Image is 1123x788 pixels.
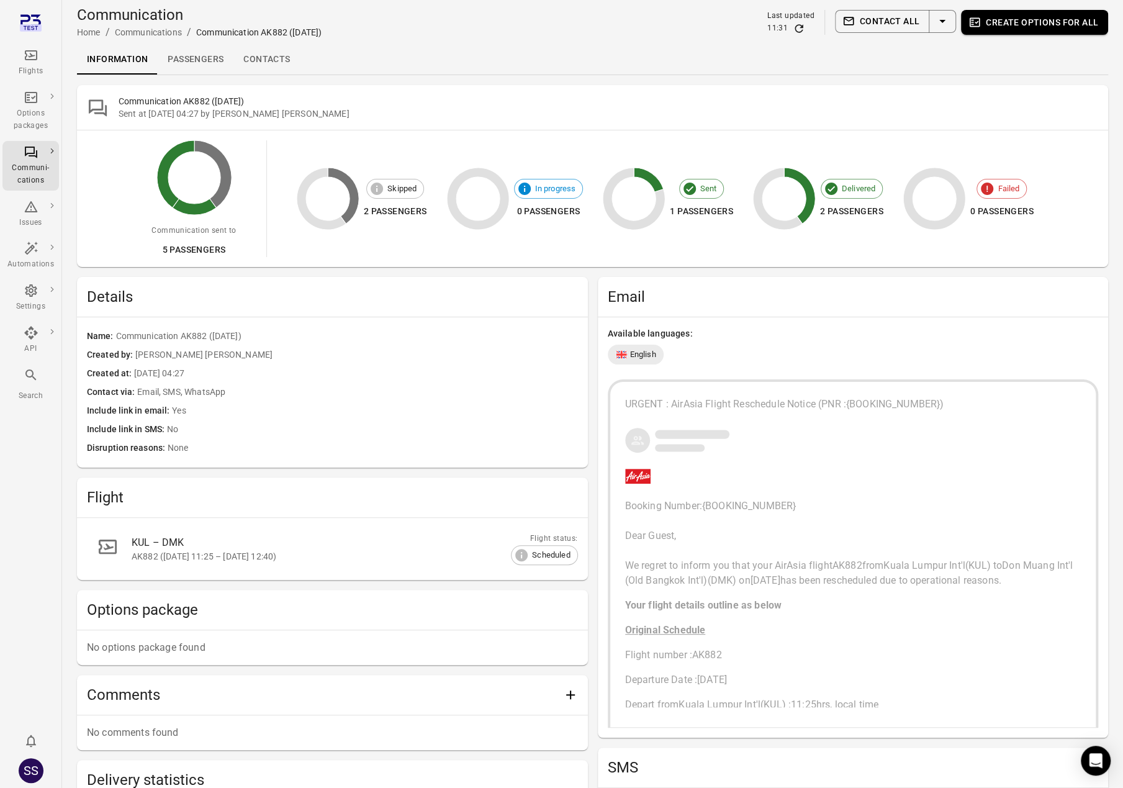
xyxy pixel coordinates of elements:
[14,753,48,788] button: Sandra Sigurdardottir
[816,699,878,710] span: hrs, local time
[968,559,986,571] span: KUL
[87,404,172,418] span: Include link in email
[608,758,1099,777] h2: SMS
[835,10,956,33] div: Split button
[87,330,116,343] span: Name
[87,640,578,655] p: No options package found
[2,322,59,359] a: API
[87,348,135,362] span: Created by
[87,725,578,740] p: No comments found
[87,367,134,381] span: Created at
[751,574,780,586] span: [DATE]
[7,217,54,229] div: Issues
[625,649,692,661] span: Flight number :
[630,348,656,361] span: English
[119,107,1098,120] div: Sent at [DATE] 04:27 by [PERSON_NAME] [PERSON_NAME]
[835,183,882,195] span: Delivered
[514,204,584,219] div: 0 passengers
[134,367,577,381] span: [DATE] 04:27
[168,442,578,455] span: None
[119,95,1098,107] h2: Communication AK882 ([DATE])
[7,258,54,271] div: Automations
[965,559,968,571] span: (
[77,5,322,25] h1: Communication
[7,162,54,187] div: Communi-cations
[87,528,578,570] a: KUL – DMKAK882 ([DATE] 11:25 – [DATE] 12:40)
[986,559,1002,571] span: ) to
[862,559,883,571] span: from
[793,22,805,35] button: Refresh data
[19,758,43,783] div: SS
[2,364,59,405] button: Search
[7,390,54,402] div: Search
[167,423,577,437] span: No
[625,530,677,541] span: Dear Guest,
[132,550,548,563] div: AK882 ([DATE] 11:25 – [DATE] 12:40)
[19,728,43,753] button: Notifications
[625,559,832,571] span: We regret to inform you that your AirAsia flight
[2,86,59,136] a: Options packages
[625,624,706,636] strong: Original Schedule
[625,699,679,710] span: Depart from
[782,699,790,710] span: ) :
[702,500,796,512] span: {BOOKING_NUMBER}
[115,27,182,37] a: Communications
[525,549,577,561] span: Scheduled
[2,279,59,317] a: Settings
[87,487,578,507] h2: Flight
[172,404,577,418] span: Yes
[7,301,54,313] div: Settings
[106,25,110,40] li: /
[77,27,101,37] a: Home
[991,183,1026,195] span: Failed
[233,45,300,75] a: Contacts
[132,535,548,550] div: KUL – DMK
[929,10,956,33] button: Select action
[767,22,788,35] div: 11:31
[780,574,1001,586] span: has been rescheduled due to operational reasons.
[625,397,1081,412] div: URGENT : AirAsia Flight Reschedule Notice (PNR :{BOOKING_NUMBER})
[381,183,423,195] span: Skipped
[158,45,233,75] a: Passengers
[151,242,236,258] div: 5 passengers
[77,45,158,75] a: Information
[87,423,167,437] span: Include link in SMS
[77,25,322,40] nav: Breadcrumbs
[87,442,168,455] span: Disruption reasons
[151,225,236,237] div: Communication sent to
[2,237,59,274] a: Automations
[692,649,722,661] span: AK882
[832,559,862,571] span: AK882
[87,287,578,307] span: Details
[135,348,577,362] span: [PERSON_NAME] [PERSON_NAME]
[820,204,883,219] div: 2 passengers
[116,330,578,343] span: Communication AK882 ([DATE])
[625,674,697,686] span: Departure Date :
[1081,746,1111,776] div: Open Intercom Messenger
[7,107,54,132] div: Options packages
[364,204,427,219] div: 2 passengers
[733,574,751,586] span: ) on
[7,65,54,78] div: Flights
[883,559,965,571] span: Kuala Lumpur Int'l
[528,183,583,195] span: In progress
[608,327,1099,340] div: Available languages:
[87,386,137,399] span: Contact via
[791,699,816,710] span: 11:25
[835,10,929,33] button: Contact all
[961,10,1108,35] button: Create options for all
[77,45,1108,75] div: Local navigation
[2,141,59,191] a: Communi-cations
[970,204,1034,219] div: 0 passengers
[625,469,651,484] img: Company logo
[187,25,191,40] li: /
[625,500,702,512] span: Booking Number:
[679,699,760,710] span: Kuala Lumpur Int'l
[196,26,322,38] div: Communication AK882 ([DATE])
[558,682,583,707] button: Add comment
[608,345,664,365] div: English
[711,574,733,586] span: DMK
[767,10,814,22] div: Last updated
[625,599,782,611] strong: Your flight details outline as below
